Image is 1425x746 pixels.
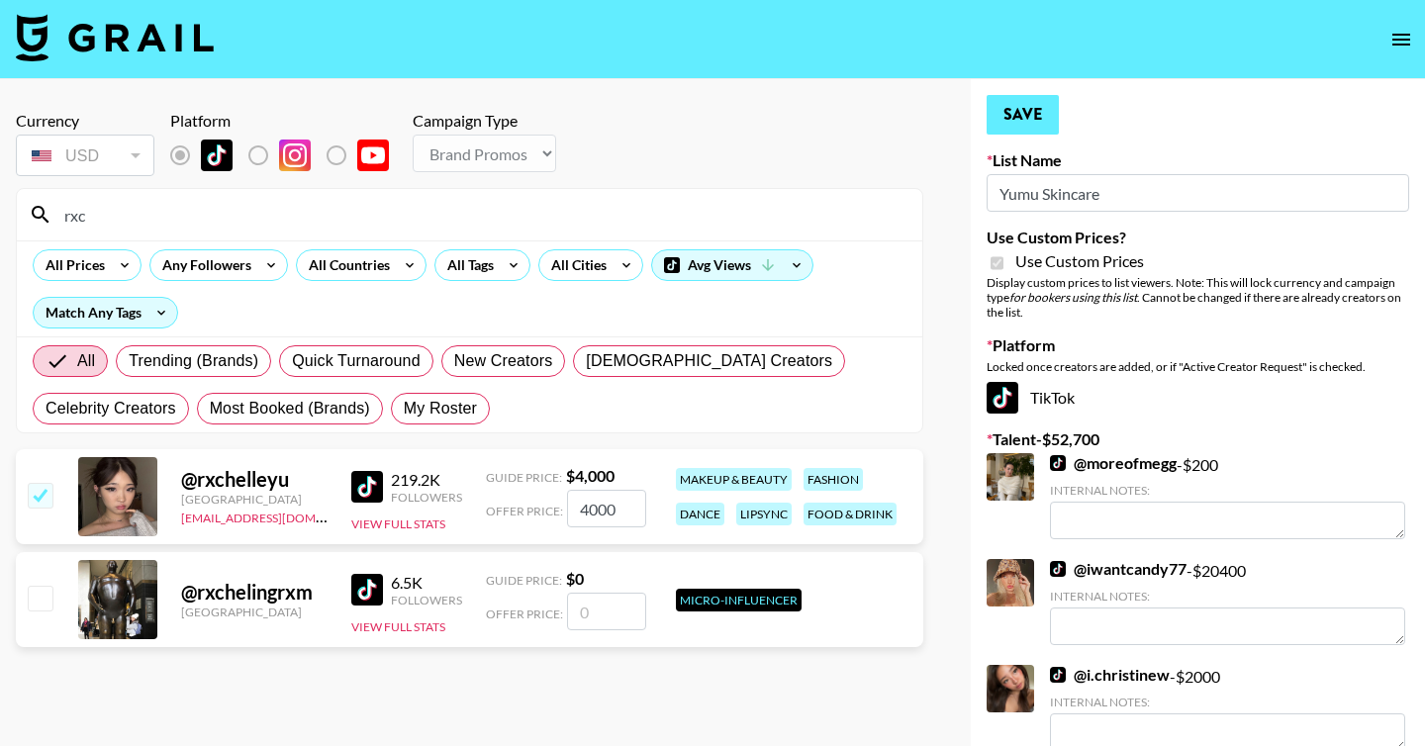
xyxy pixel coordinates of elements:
[486,470,562,485] span: Guide Price:
[391,593,462,607] div: Followers
[201,140,233,171] img: TikTok
[454,349,553,373] span: New Creators
[804,503,897,525] div: food & drink
[1050,559,1405,645] div: - $ 20400
[1050,695,1405,709] div: Internal Notes:
[34,298,177,327] div: Match Any Tags
[279,140,311,171] img: Instagram
[804,468,863,491] div: fashion
[20,139,150,173] div: USD
[129,349,258,373] span: Trending (Brands)
[413,111,556,131] div: Campaign Type
[586,349,832,373] span: [DEMOGRAPHIC_DATA] Creators
[391,470,462,490] div: 219.2K
[181,467,328,492] div: @ rxchelleyu
[539,250,611,280] div: All Cities
[987,382,1018,414] img: TikTok
[297,250,394,280] div: All Countries
[1381,20,1421,59] button: open drawer
[987,382,1409,414] div: TikTok
[676,468,792,491] div: makeup & beauty
[1050,665,1170,685] a: @i.christinew
[566,466,615,485] strong: $ 4,000
[567,593,646,630] input: 0
[1050,667,1066,683] img: TikTok
[351,471,383,503] img: TikTok
[987,429,1409,449] label: Talent - $ 52,700
[486,606,563,621] span: Offer Price:
[987,228,1409,247] label: Use Custom Prices?
[391,573,462,593] div: 6.5K
[987,359,1409,374] div: Locked once creators are added, or if "Active Creator Request" is checked.
[435,250,498,280] div: All Tags
[150,250,255,280] div: Any Followers
[351,516,445,531] button: View Full Stats
[987,275,1409,320] div: Display custom prices to list viewers. Note: This will lock currency and campaign type . Cannot b...
[170,135,405,176] div: List locked to TikTok.
[357,140,389,171] img: YouTube
[351,574,383,606] img: TikTok
[987,150,1409,170] label: List Name
[1050,589,1405,604] div: Internal Notes:
[34,250,109,280] div: All Prices
[1050,453,1177,473] a: @moreofmegg
[566,569,584,588] strong: $ 0
[1009,290,1137,305] em: for bookers using this list
[1050,483,1405,498] div: Internal Notes:
[292,349,421,373] span: Quick Turnaround
[16,131,154,180] div: Currency is locked to USD
[52,199,910,231] input: Search by User Name
[987,335,1409,355] label: Platform
[736,503,792,525] div: lipsync
[652,250,812,280] div: Avg Views
[181,580,328,605] div: @ rxchelingrxm
[46,397,176,420] span: Celebrity Creators
[676,503,724,525] div: dance
[77,349,95,373] span: All
[567,490,646,527] input: 4,000
[404,397,477,420] span: My Roster
[391,490,462,505] div: Followers
[181,605,328,619] div: [GEOGRAPHIC_DATA]
[16,111,154,131] div: Currency
[486,573,562,588] span: Guide Price:
[351,619,445,634] button: View Full Stats
[170,111,405,131] div: Platform
[16,14,214,61] img: Grail Talent
[181,507,380,525] a: [EMAIL_ADDRESS][DOMAIN_NAME]
[181,492,328,507] div: [GEOGRAPHIC_DATA]
[987,95,1059,135] button: Save
[676,589,802,611] div: Micro-Influencer
[1015,251,1144,271] span: Use Custom Prices
[1050,453,1405,539] div: - $ 200
[1050,559,1187,579] a: @iwantcandy77
[1050,455,1066,471] img: TikTok
[486,504,563,518] span: Offer Price:
[210,397,370,420] span: Most Booked (Brands)
[1050,561,1066,577] img: TikTok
